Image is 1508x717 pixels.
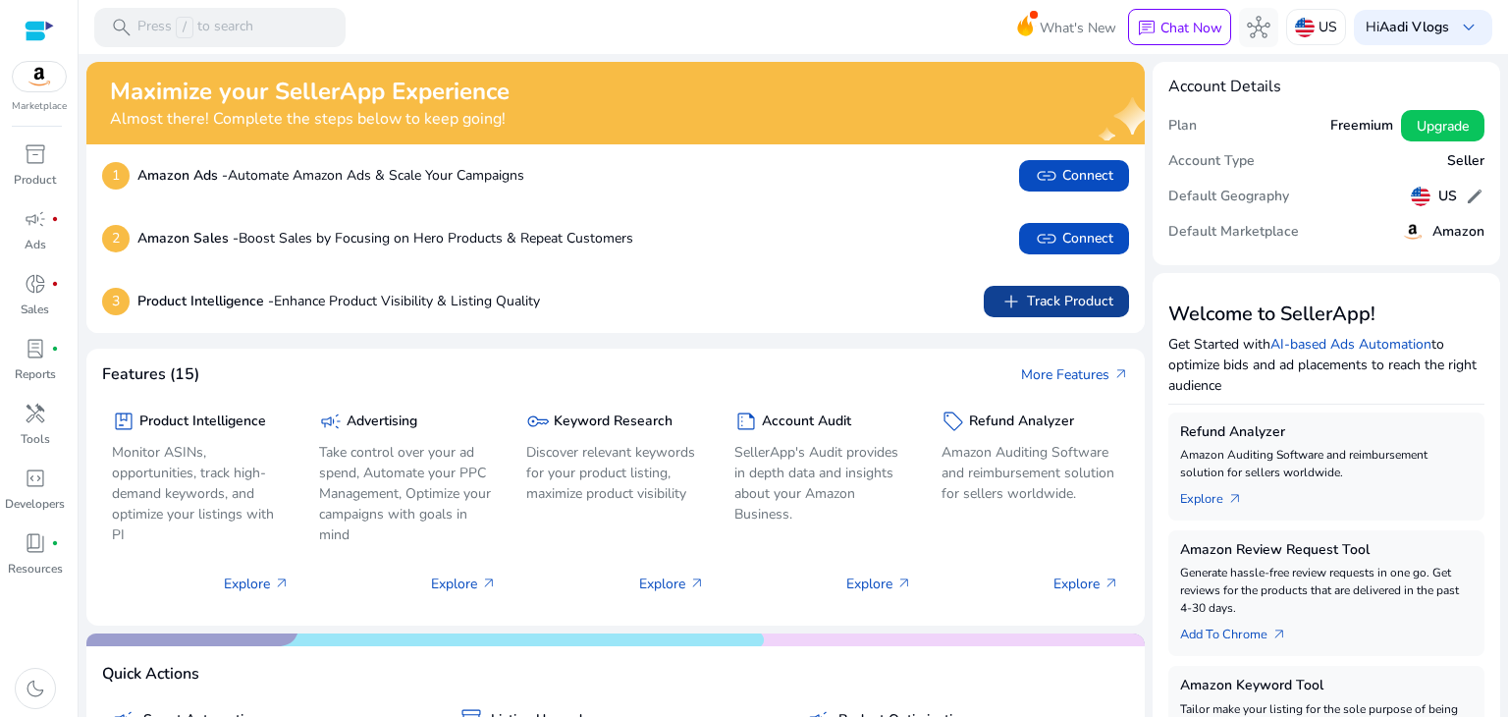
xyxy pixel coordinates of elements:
p: Developers [5,495,65,513]
p: Generate hassle-free review requests in one go. Get reviews for the products that are delivered i... [1180,564,1473,617]
span: inventory_2 [24,142,47,166]
a: Add To Chrome [1180,617,1303,644]
h5: Amazon [1432,224,1484,241]
p: Take control over your ad spend, Automate your PPC Management, Optimize your campaigns with goals... [319,442,497,545]
img: us.svg [1295,18,1315,37]
b: Amazon Sales - [137,229,239,248]
img: amazon.svg [1401,220,1425,244]
span: campaign [319,410,343,433]
span: What's New [1040,11,1116,45]
p: Explore [846,574,912,594]
span: fiber_manual_record [51,280,59,288]
span: chat [1137,19,1157,38]
button: linkConnect [1019,223,1129,254]
span: arrow_outward [896,576,912,591]
span: sell [942,410,965,433]
h5: Refund Analyzer [1180,424,1473,441]
span: link [1035,164,1058,188]
p: Explore [224,574,290,594]
p: Press to search [137,17,253,38]
h2: Maximize your SellerApp Experience [110,78,510,106]
h5: Product Intelligence [139,414,266,430]
span: arrow_outward [1104,576,1119,591]
span: code_blocks [24,467,47,490]
p: 2 [102,225,130,252]
h3: Welcome to SellerApp! [1168,303,1484,326]
h5: Default Geography [1168,189,1289,205]
span: handyman [24,402,47,425]
b: Aadi Vlogs [1379,18,1449,36]
h4: Features (15) [102,365,199,384]
p: US [1319,10,1337,44]
span: lab_profile [24,337,47,360]
span: package [112,410,135,433]
p: Explore [1053,574,1119,594]
a: AI-based Ads Automation [1270,335,1431,354]
span: Track Product [999,290,1113,313]
p: Enhance Product Visibility & Listing Quality [137,291,540,311]
span: Connect [1035,164,1113,188]
span: add [999,290,1023,313]
p: Discover relevant keywords for your product listing, maximize product visibility [526,442,704,504]
span: hub [1247,16,1270,39]
button: addTrack Product [984,286,1129,317]
span: fiber_manual_record [51,345,59,353]
span: Upgrade [1417,116,1469,137]
span: campaign [24,207,47,231]
span: arrow_outward [481,576,497,591]
h5: Keyword Research [554,414,673,430]
b: Product Intelligence - [137,292,274,310]
h5: US [1438,189,1457,205]
span: book_4 [24,531,47,555]
p: Monitor ASINs, opportunities, track high-demand keywords, and optimize your listings with PI [112,442,290,545]
span: key [526,410,550,433]
span: dark_mode [24,677,47,700]
button: hub [1239,8,1278,47]
h5: Advertising [347,414,417,430]
span: link [1035,227,1058,250]
p: Explore [639,574,705,594]
h5: Freemium [1330,118,1393,135]
button: chatChat Now [1128,9,1231,46]
span: keyboard_arrow_down [1457,16,1481,39]
p: Chat Now [1160,19,1222,37]
p: Explore [431,574,497,594]
h4: Account Details [1168,78,1281,96]
span: arrow_outward [1113,366,1129,382]
p: SellerApp's Audit provides in depth data and insights about your Amazon Business. [734,442,912,524]
p: Boost Sales by Focusing on Hero Products & Repeat Customers [137,228,633,248]
span: summarize [734,410,758,433]
p: 3 [102,288,130,315]
span: arrow_outward [274,576,290,591]
h4: Almost there! Complete the steps below to keep going! [110,110,510,129]
button: linkConnect [1019,160,1129,192]
h4: Quick Actions [102,665,199,684]
p: Sales [21,301,49,318]
span: arrow_outward [1227,491,1243,507]
a: More Featuresarrow_outward [1021,364,1129,385]
p: Tools [21,430,50,448]
h5: Plan [1168,118,1197,135]
h5: Refund Analyzer [969,414,1074,430]
span: fiber_manual_record [51,215,59,223]
span: donut_small [24,272,47,296]
span: arrow_outward [689,576,705,591]
p: Automate Amazon Ads & Scale Your Campaigns [137,165,524,186]
p: Resources [8,560,63,578]
span: fiber_manual_record [51,539,59,547]
span: arrow_outward [1271,627,1287,642]
img: us.svg [1411,187,1430,206]
p: 1 [102,162,130,190]
span: search [110,16,134,39]
span: / [176,17,193,38]
h5: Amazon Keyword Tool [1180,678,1473,694]
b: Amazon Ads - [137,166,228,185]
span: Connect [1035,227,1113,250]
h5: Amazon Review Request Tool [1180,542,1473,559]
p: Amazon Auditing Software and reimbursement solution for sellers worldwide. [1180,446,1473,481]
p: Ads [25,236,46,253]
h5: Account Audit [762,414,851,430]
a: Explorearrow_outward [1180,481,1259,509]
p: Product [14,171,56,189]
h5: Default Marketplace [1168,224,1299,241]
